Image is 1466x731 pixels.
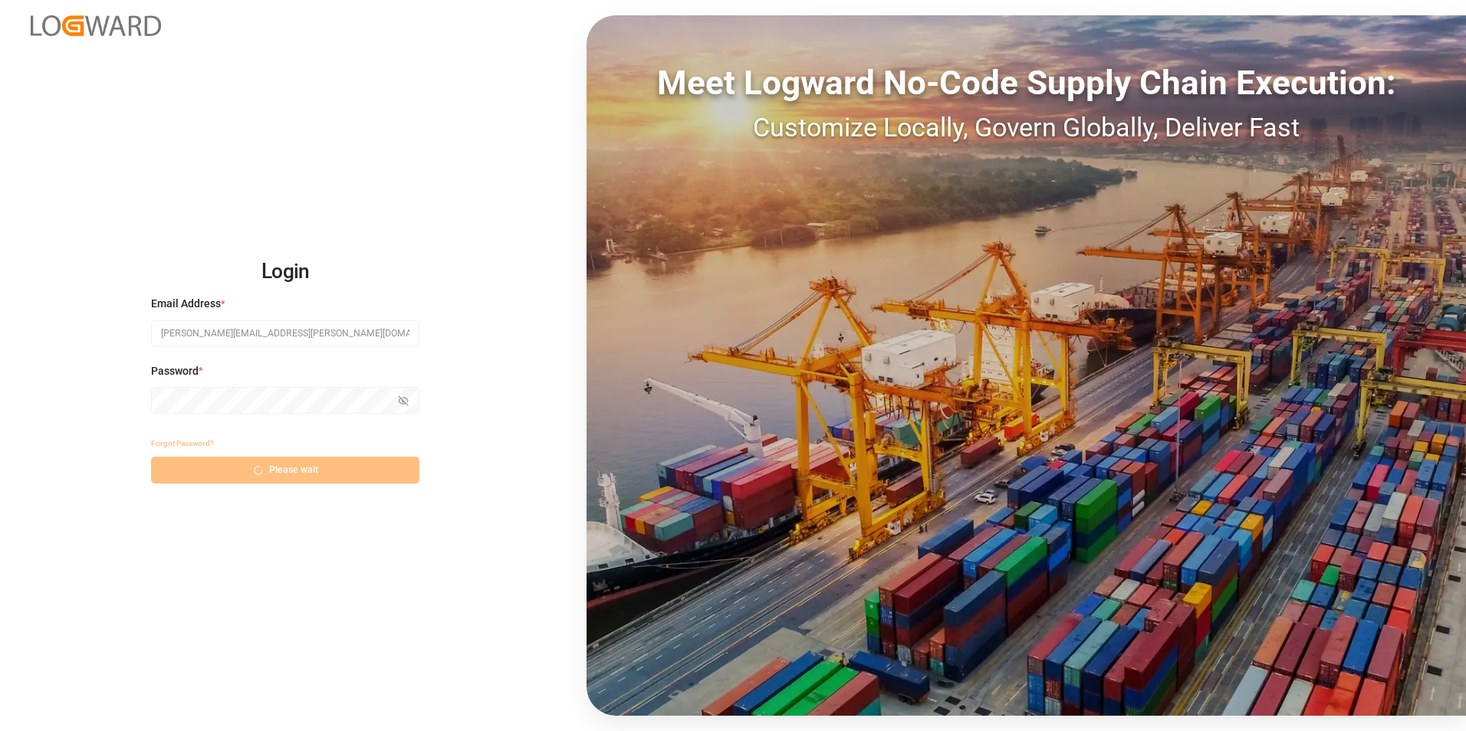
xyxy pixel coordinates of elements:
h2: Login [151,247,419,297]
input: Enter your email [151,320,419,347]
span: Email Address [151,296,221,312]
img: Logward_new_orange.png [31,15,161,36]
div: Customize Locally, Govern Globally, Deliver Fast [587,108,1466,147]
div: Meet Logward No-Code Supply Chain Execution: [587,57,1466,108]
span: Password [151,363,199,379]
